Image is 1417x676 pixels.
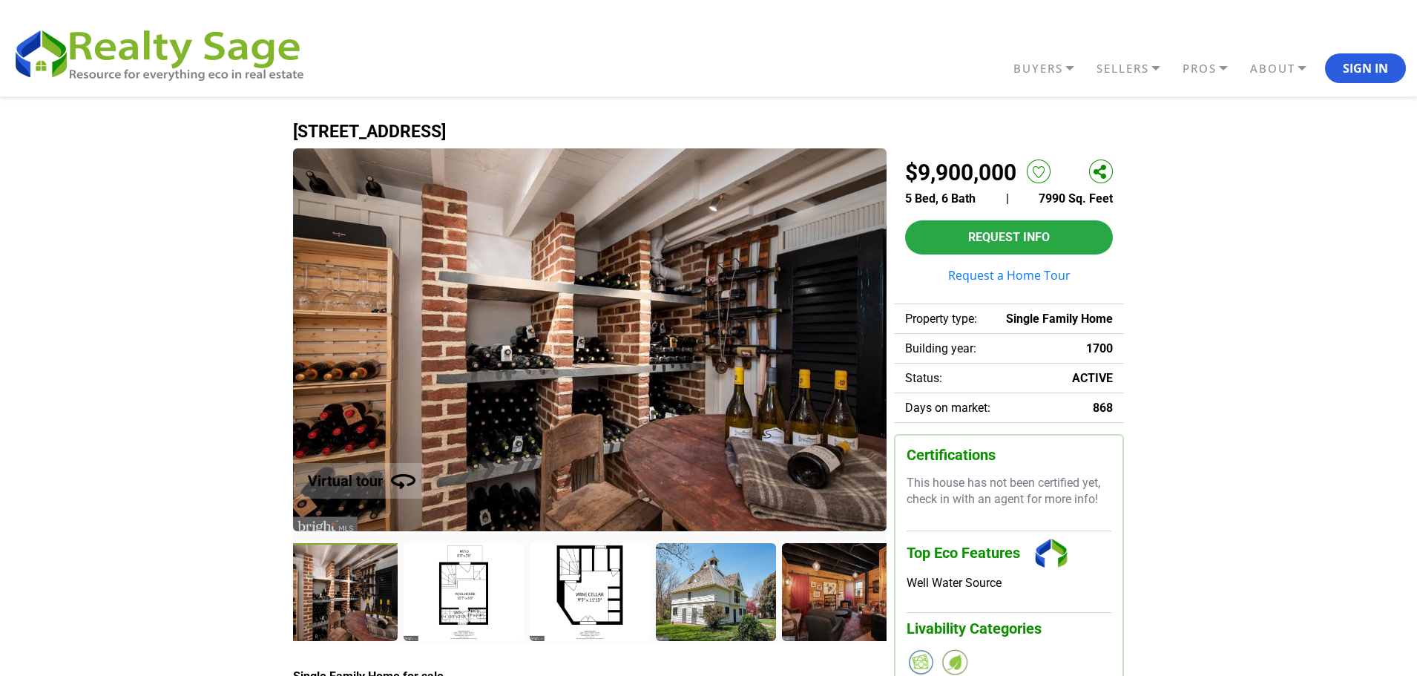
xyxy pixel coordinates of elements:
h3: Top Eco Features [907,531,1111,576]
a: BUYERS [1010,56,1093,82]
p: This house has not been certified yet, check in with an agent for more info! [907,475,1111,508]
span: | [1006,191,1009,206]
span: Single Family Home [1006,312,1113,326]
button: Sign In [1325,53,1406,83]
span: 868 [1093,401,1113,415]
img: REALTY SAGE [11,24,319,83]
span: Status: [905,371,942,385]
a: PROS [1179,56,1246,82]
a: SELLERS [1093,56,1179,82]
div: Well Water Source [907,576,1111,590]
span: Property type: [905,312,977,326]
span: 5 Bed, 6 Bath [905,191,976,206]
h2: $9,900,000 [905,160,1016,186]
h3: Certifications [907,447,1111,464]
button: Request Info [905,220,1113,255]
span: Days on market: [905,401,990,415]
a: Request a Home Tour [905,269,1113,281]
h1: [STREET_ADDRESS] [293,122,1124,141]
span: 7990 Sq. Feet [1039,191,1113,206]
h3: Livability Categories [907,612,1111,637]
span: 1700 [1086,341,1113,355]
span: ACTIVE [1072,371,1113,385]
a: ABOUT [1246,56,1325,82]
span: Building year: [905,341,976,355]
